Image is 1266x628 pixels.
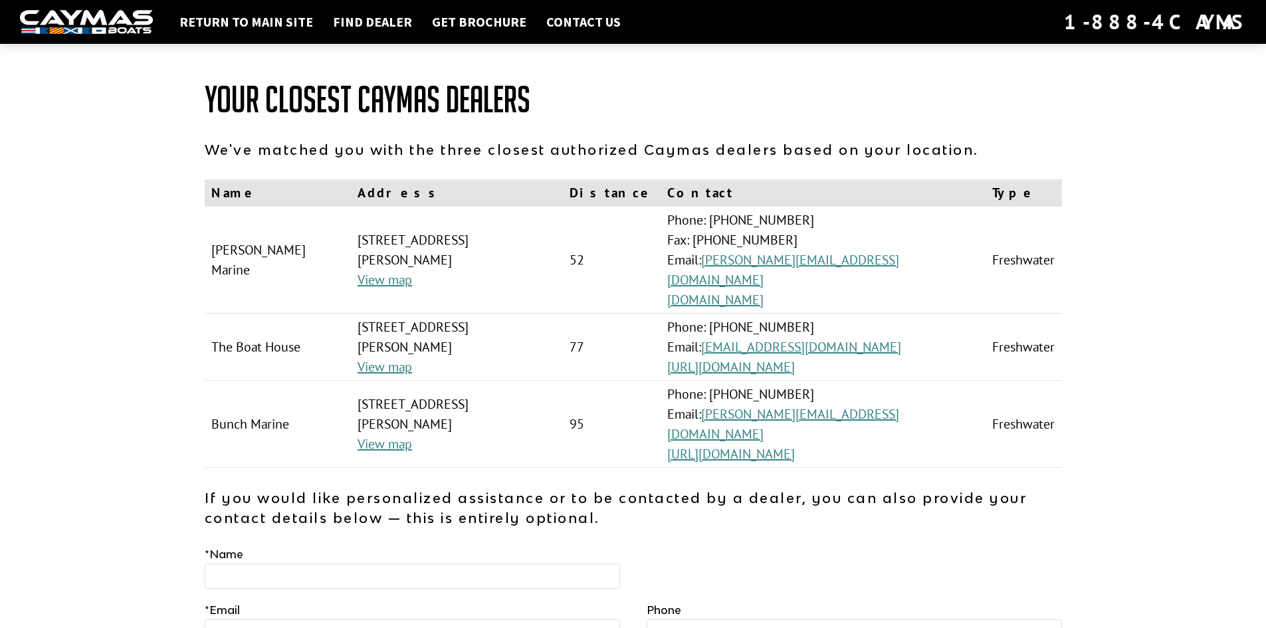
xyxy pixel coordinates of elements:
[563,179,661,207] th: Distance
[358,358,412,375] a: View map
[563,381,661,468] td: 95
[205,207,351,314] td: [PERSON_NAME] Marine
[205,314,351,381] td: The Boat House
[647,602,681,618] label: Phone
[667,445,795,463] a: [URL][DOMAIN_NAME]
[20,10,153,35] img: white-logo-c9c8dbefe5ff5ceceb0f0178aa75bf4bb51f6bca0971e226c86eb53dfe498488.png
[667,405,899,443] a: [PERSON_NAME][EMAIL_ADDRESS][DOMAIN_NAME]
[563,314,661,381] td: 77
[563,207,661,314] td: 52
[173,13,320,31] a: Return to main site
[351,179,563,207] th: Address
[701,338,901,356] a: [EMAIL_ADDRESS][DOMAIN_NAME]
[205,179,351,207] th: Name
[661,179,986,207] th: Contact
[205,602,240,618] label: Email
[351,314,563,381] td: [STREET_ADDRESS][PERSON_NAME]
[205,140,1062,159] p: We've matched you with the three closest authorized Caymas dealers based on your location.
[667,251,899,288] a: [PERSON_NAME][EMAIL_ADDRESS][DOMAIN_NAME]
[358,271,412,288] a: View map
[205,488,1062,528] p: If you would like personalized assistance or to be contacted by a dealer, you can also provide yo...
[425,13,533,31] a: Get Brochure
[351,207,563,314] td: [STREET_ADDRESS][PERSON_NAME]
[326,13,419,31] a: Find Dealer
[661,207,986,314] td: Phone: [PHONE_NUMBER] Fax: [PHONE_NUMBER] Email:
[667,291,764,308] a: [DOMAIN_NAME]
[986,179,1061,207] th: Type
[358,435,412,453] a: View map
[205,381,351,468] td: Bunch Marine
[351,381,563,468] td: [STREET_ADDRESS][PERSON_NAME]
[661,381,986,468] td: Phone: [PHONE_NUMBER] Email:
[986,381,1061,468] td: Freshwater
[661,314,986,381] td: Phone: [PHONE_NUMBER] Email:
[1064,7,1246,37] div: 1-888-4CAYMAS
[667,358,795,375] a: [URL][DOMAIN_NAME]
[986,207,1061,314] td: Freshwater
[540,13,627,31] a: Contact Us
[205,546,243,562] label: Name
[205,80,1062,120] h1: Your Closest Caymas Dealers
[986,314,1061,381] td: Freshwater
